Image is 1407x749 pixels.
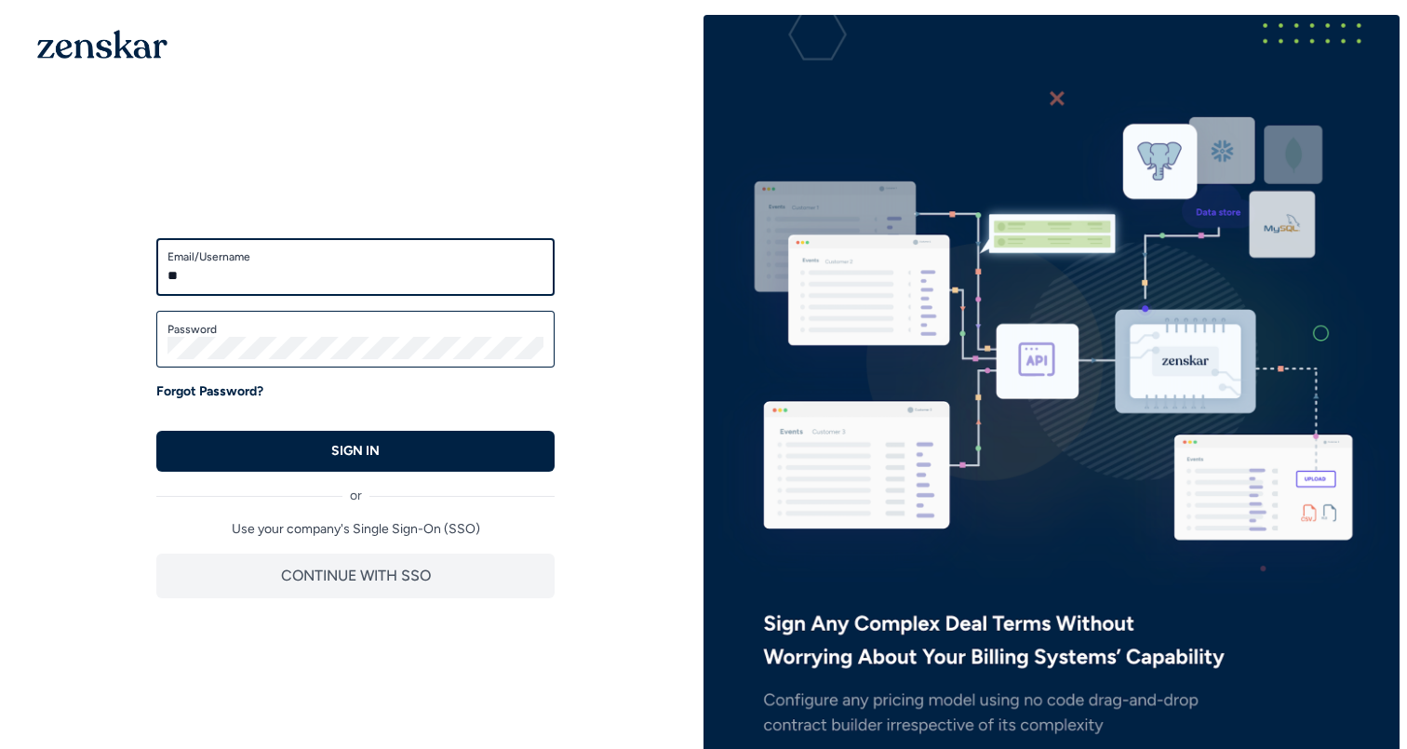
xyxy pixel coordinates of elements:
[156,431,555,472] button: SIGN IN
[156,554,555,598] button: CONTINUE WITH SSO
[156,520,555,539] p: Use your company's Single Sign-On (SSO)
[167,249,543,264] label: Email/Username
[156,382,263,401] a: Forgot Password?
[156,472,555,505] div: or
[37,30,167,59] img: 1OGAJ2xQqyY4LXKgY66KYq0eOWRCkrZdAb3gUhuVAqdWPZE9SRJmCz+oDMSn4zDLXe31Ii730ItAGKgCKgCCgCikA4Av8PJUP...
[167,322,543,337] label: Password
[331,442,380,461] p: SIGN IN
